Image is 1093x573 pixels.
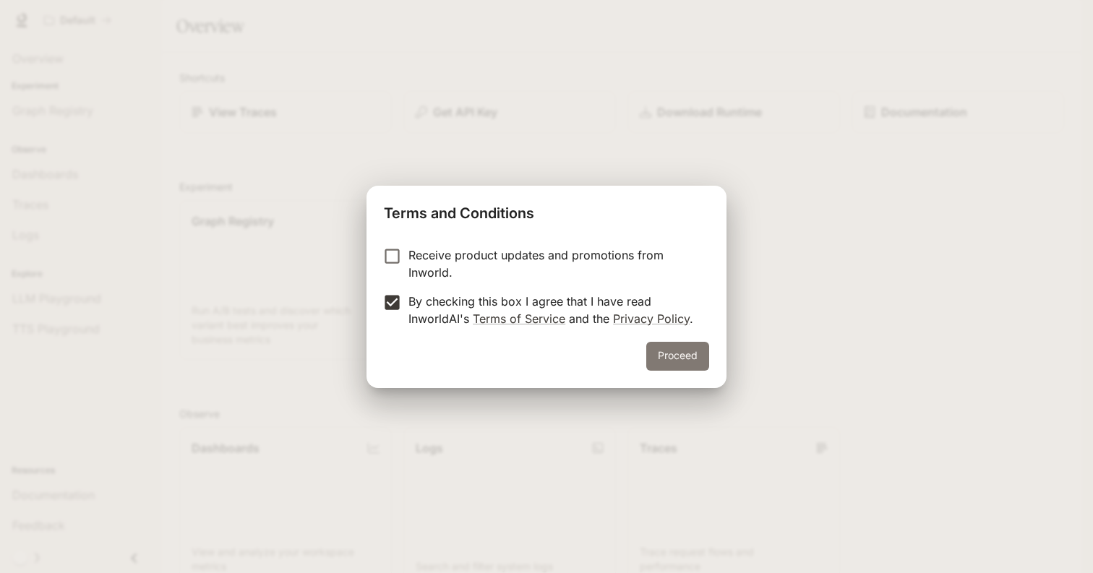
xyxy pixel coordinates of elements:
p: By checking this box I agree that I have read InworldAI's and the . [408,293,698,327]
h2: Terms and Conditions [367,186,726,235]
a: Privacy Policy [613,311,690,326]
p: Receive product updates and promotions from Inworld. [408,246,698,281]
a: Terms of Service [473,311,565,326]
button: Proceed [646,342,709,371]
